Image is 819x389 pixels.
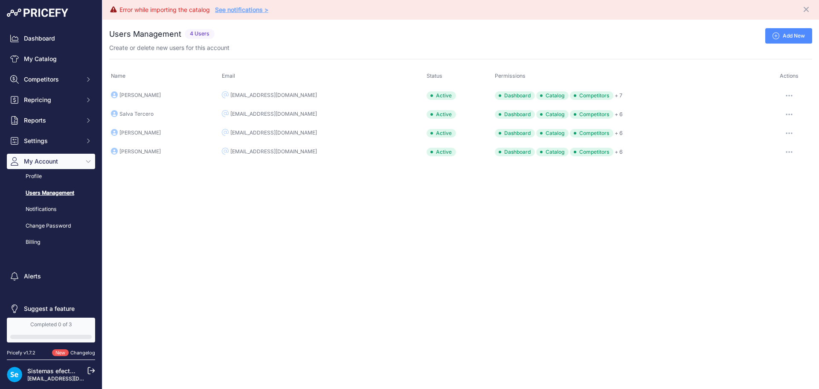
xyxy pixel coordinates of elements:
[7,31,95,316] nav: Sidebar
[536,129,569,137] span: Catalog
[780,73,799,79] span: Actions
[7,169,95,184] a: Profile
[427,110,456,119] div: Active
[7,349,35,357] div: Pricefy v1.7.2
[70,350,95,356] a: Changelog
[185,29,215,39] span: 4 Users
[570,148,613,156] span: Competitors
[570,129,613,137] span: Competitors
[222,73,235,79] span: Email
[615,111,623,117] a: + 6
[570,91,613,100] span: Competitors
[109,28,181,40] h2: Users Management
[7,186,95,201] a: Users Management
[7,9,68,17] img: Pricefy Logo
[495,110,535,119] span: Dashboard
[52,349,69,357] span: New
[427,129,456,137] div: Active
[615,149,623,155] a: + 6
[119,148,161,155] div: [PERSON_NAME]
[615,130,623,136] a: + 6
[495,73,526,79] span: Permissions
[24,116,80,125] span: Reports
[536,110,569,119] span: Catalog
[495,148,535,156] span: Dashboard
[802,3,812,14] button: Close
[119,6,210,14] div: Error while importing the catalog
[7,269,95,284] a: Alerts
[230,111,317,117] div: [EMAIL_ADDRESS][DOMAIN_NAME]
[427,148,456,156] div: Active
[7,154,95,169] button: My Account
[7,235,95,250] a: Billing
[230,148,317,155] div: [EMAIL_ADDRESS][DOMAIN_NAME]
[7,113,95,128] button: Reports
[7,202,95,217] a: Notifications
[10,321,92,328] div: Completed 0 of 3
[536,91,569,100] span: Catalog
[570,110,613,119] span: Competitors
[7,219,95,234] a: Change Password
[495,129,535,137] span: Dashboard
[109,44,229,52] p: Create or delete new users for this account
[111,73,125,79] span: Name
[7,72,95,87] button: Competitors
[7,318,95,342] a: Completed 0 of 3
[215,6,268,13] a: See notifications >
[24,137,80,145] span: Settings
[7,31,95,46] a: Dashboard
[119,129,161,136] div: [PERSON_NAME]
[24,75,80,84] span: Competitors
[230,92,317,99] div: [EMAIL_ADDRESS][DOMAIN_NAME]
[119,92,161,99] div: [PERSON_NAME]
[24,96,80,104] span: Repricing
[427,91,456,100] div: Active
[7,133,95,149] button: Settings
[7,51,95,67] a: My Catalog
[427,73,442,79] span: Status
[7,92,95,108] button: Repricing
[536,148,569,156] span: Catalog
[615,92,622,99] a: + 7
[7,301,95,316] a: Suggest a feature
[27,375,116,382] a: [EMAIL_ADDRESS][DOMAIN_NAME]
[495,91,535,100] span: Dashboard
[230,129,317,136] div: [EMAIL_ADDRESS][DOMAIN_NAME]
[765,28,812,44] a: Add New
[24,157,80,166] span: My Account
[119,111,154,117] div: Salva Tercero
[27,367,84,374] a: Sistemas efectoLED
